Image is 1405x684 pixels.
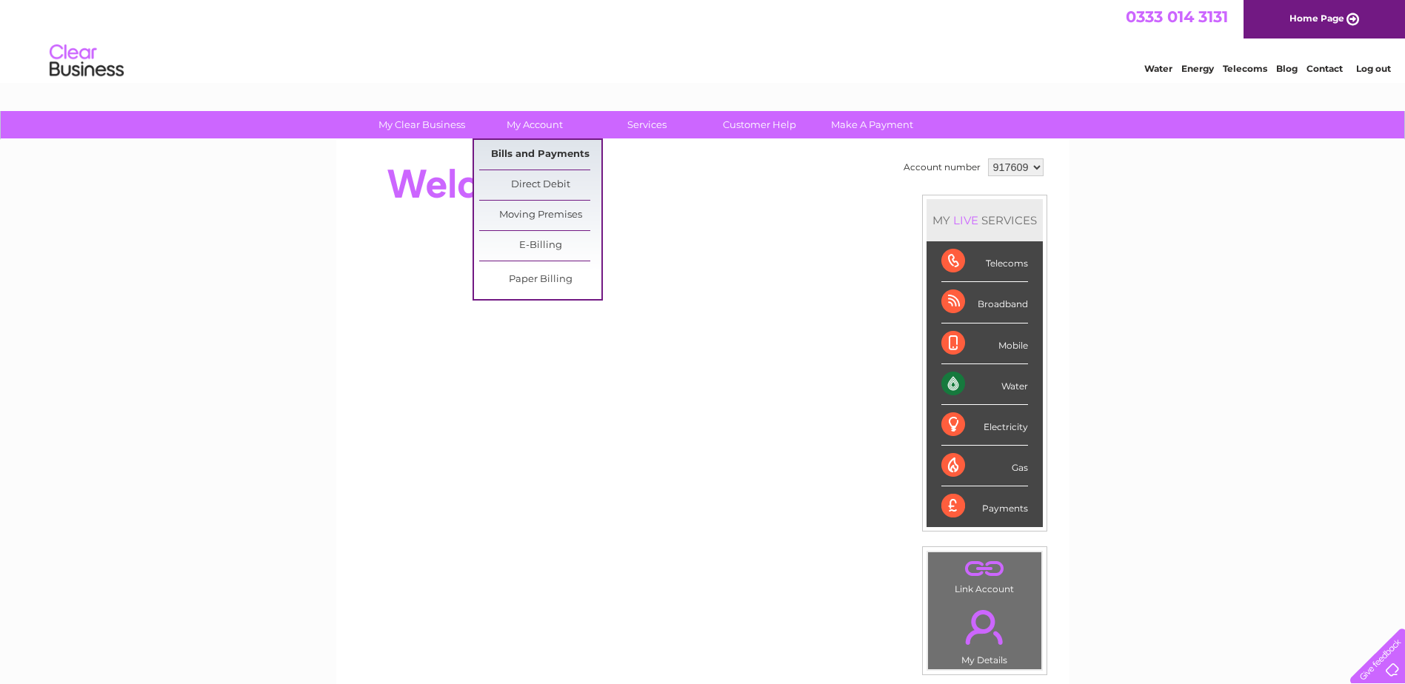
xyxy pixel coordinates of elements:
[586,111,708,138] a: Services
[1223,63,1267,74] a: Telecoms
[927,199,1043,241] div: MY SERVICES
[479,265,601,295] a: Paper Billing
[941,282,1028,323] div: Broadband
[811,111,933,138] a: Make A Payment
[479,170,601,200] a: Direct Debit
[479,140,601,170] a: Bills and Payments
[1144,63,1172,74] a: Water
[932,601,1038,653] a: .
[941,323,1028,364] div: Mobile
[932,556,1038,582] a: .
[941,241,1028,282] div: Telecoms
[1306,63,1343,74] a: Contact
[950,213,981,227] div: LIVE
[353,8,1053,72] div: Clear Business is a trading name of Verastar Limited (registered in [GEOGRAPHIC_DATA] No. 3667643...
[941,364,1028,405] div: Water
[698,111,821,138] a: Customer Help
[1126,7,1228,26] a: 0333 014 3131
[473,111,595,138] a: My Account
[361,111,483,138] a: My Clear Business
[941,405,1028,446] div: Electricity
[941,446,1028,486] div: Gas
[1276,63,1298,74] a: Blog
[49,38,124,84] img: logo.png
[927,597,1042,670] td: My Details
[479,201,601,230] a: Moving Premises
[900,155,984,180] td: Account number
[1356,63,1391,74] a: Log out
[941,486,1028,526] div: Payments
[479,231,601,261] a: E-Billing
[927,551,1042,598] td: Link Account
[1181,63,1214,74] a: Energy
